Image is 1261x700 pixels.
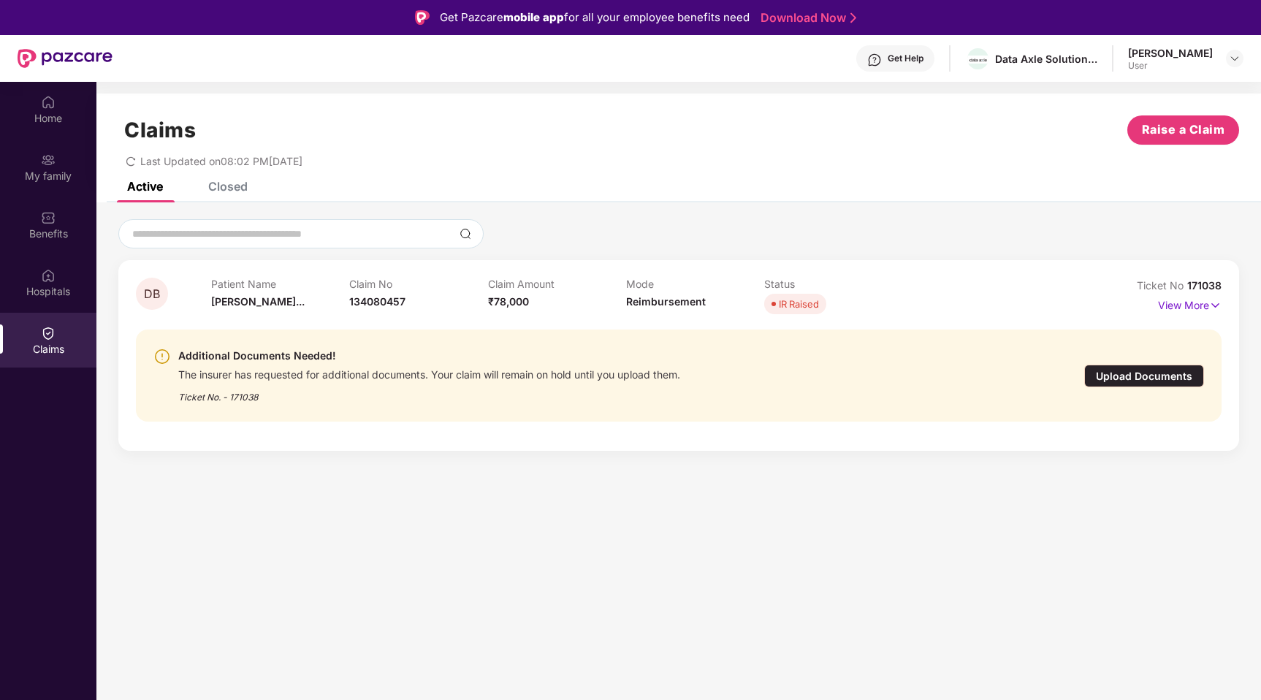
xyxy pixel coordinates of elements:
[1127,115,1239,145] button: Raise a Claim
[1158,294,1222,313] p: View More
[1128,46,1213,60] div: [PERSON_NAME]
[1187,279,1222,292] span: 171038
[211,278,349,290] p: Patient Name
[1209,297,1222,313] img: svg+xml;base64,PHN2ZyB4bWxucz0iaHR0cDovL3d3dy53My5vcmcvMjAwMC9zdmciIHdpZHRoPSIxNyIgaGVpZ2h0PSIxNy...
[850,10,856,26] img: Stroke
[18,49,113,68] img: New Pazcare Logo
[888,53,923,64] div: Get Help
[41,326,56,341] img: svg+xml;base64,PHN2ZyBpZD0iQ2xhaW0iIHhtbG5zPSJodHRwOi8vd3d3LnczLm9yZy8yMDAwL3N2ZyIgd2lkdGg9IjIwIi...
[1142,121,1225,139] span: Raise a Claim
[127,179,163,194] div: Active
[440,9,750,26] div: Get Pazcare for all your employee benefits need
[488,278,626,290] p: Claim Amount
[460,228,471,240] img: svg+xml;base64,PHN2ZyBpZD0iU2VhcmNoLTMyeDMyIiB4bWxucz0iaHR0cDovL3d3dy53My5vcmcvMjAwMC9zdmciIHdpZH...
[764,278,902,290] p: Status
[1128,60,1213,72] div: User
[144,288,160,300] span: DB
[967,56,988,64] img: WhatsApp%20Image%202022-10-27%20at%2012.58.27.jpeg
[41,210,56,225] img: svg+xml;base64,PHN2ZyBpZD0iQmVuZWZpdHMiIHhtbG5zPSJodHRwOi8vd3d3LnczLm9yZy8yMDAwL3N2ZyIgd2lkdGg9Ij...
[178,347,680,365] div: Additional Documents Needed!
[349,295,405,308] span: 134080457
[779,297,819,311] div: IR Raised
[349,278,487,290] p: Claim No
[761,10,852,26] a: Download Now
[41,95,56,110] img: svg+xml;base64,PHN2ZyBpZD0iSG9tZSIgeG1sbnM9Imh0dHA6Ly93d3cudzMub3JnLzIwMDAvc3ZnIiB3aWR0aD0iMjAiIG...
[178,365,680,381] div: The insurer has requested for additional documents. Your claim will remain on hold until you uplo...
[208,179,248,194] div: Closed
[211,295,305,308] span: [PERSON_NAME]...
[626,278,764,290] p: Mode
[140,155,302,167] span: Last Updated on 08:02 PM[DATE]
[153,348,171,365] img: svg+xml;base64,PHN2ZyBpZD0iV2FybmluZ18tXzI0eDI0IiBkYXRhLW5hbWU9Ildhcm5pbmcgLSAyNHgyNCIgeG1sbnM9Im...
[995,52,1097,66] div: Data Axle Solutions Private Limited
[867,53,882,67] img: svg+xml;base64,PHN2ZyBpZD0iSGVscC0zMngzMiIgeG1sbnM9Imh0dHA6Ly93d3cudzMub3JnLzIwMDAvc3ZnIiB3aWR0aD...
[1084,365,1204,387] div: Upload Documents
[178,381,680,404] div: Ticket No. - 171038
[415,10,430,25] img: Logo
[503,10,564,24] strong: mobile app
[126,155,136,167] span: redo
[626,295,706,308] span: Reimbursement
[41,153,56,167] img: svg+xml;base64,PHN2ZyB3aWR0aD0iMjAiIGhlaWdodD0iMjAiIHZpZXdCb3g9IjAgMCAyMCAyMCIgZmlsbD0ibm9uZSIgeG...
[1229,53,1241,64] img: svg+xml;base64,PHN2ZyBpZD0iRHJvcGRvd24tMzJ4MzIiIHhtbG5zPSJodHRwOi8vd3d3LnczLm9yZy8yMDAwL3N2ZyIgd2...
[1137,279,1187,292] span: Ticket No
[488,295,529,308] span: ₹78,000
[124,118,196,142] h1: Claims
[41,268,56,283] img: svg+xml;base64,PHN2ZyBpZD0iSG9zcGl0YWxzIiB4bWxucz0iaHR0cDovL3d3dy53My5vcmcvMjAwMC9zdmciIHdpZHRoPS...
